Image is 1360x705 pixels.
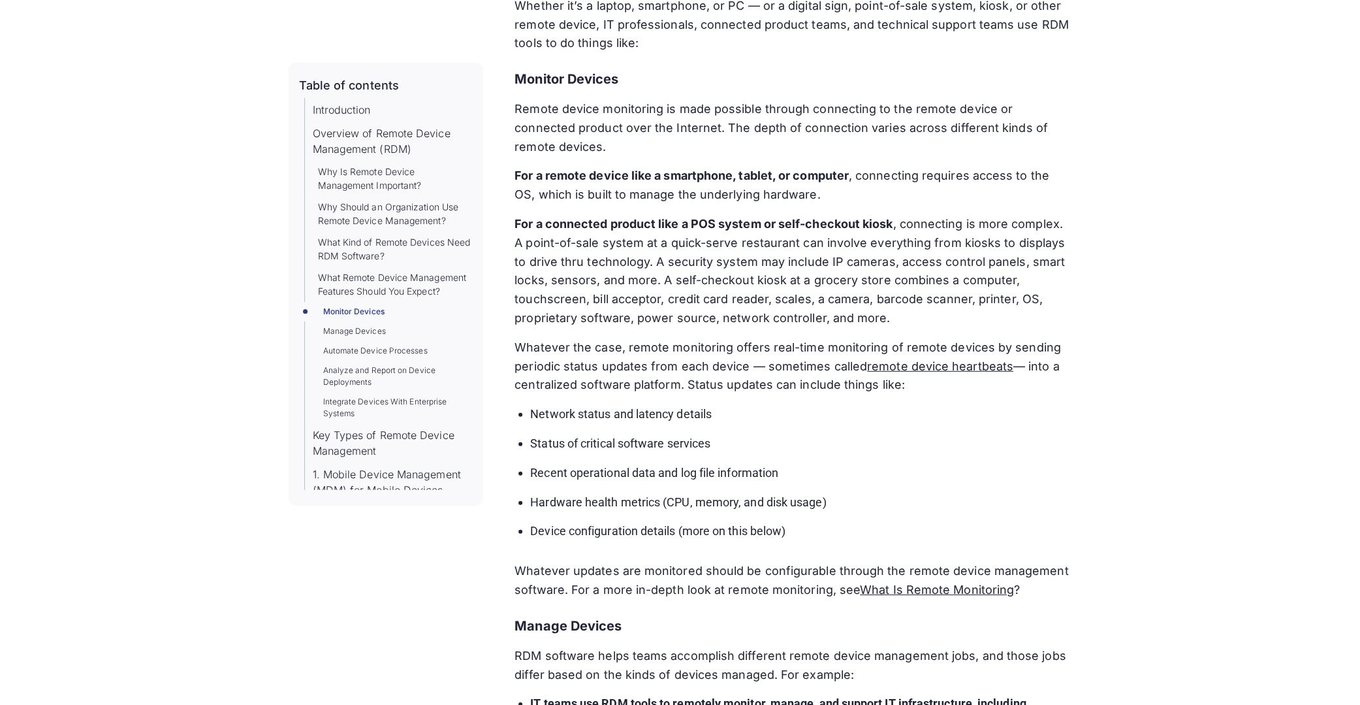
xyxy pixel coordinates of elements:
a: Manage Devices [323,325,386,337]
a: Integrate Devices With Enterprise Systems [323,396,473,419]
p: Whatever the case, remote monitoring offers real-time monitoring of remote devices by sending per... [514,338,1071,395]
strong: For a connected product like a POS system or self-checkout kiosk [514,217,893,231]
p: , connecting requires access to the OS, which is built to manage the underlying hardware. [514,167,1071,205]
a: What Remote Device Management Features Should You Expect? [318,271,473,298]
li: Hardware health metrics (CPU, memory, and disk usage) [530,493,1071,512]
p: Remote device monitoring is made possible through connecting to the remote device or connected pr... [514,100,1071,156]
li: Status of critical software services [530,434,1071,453]
p: RDM software helps teams accomplish different remote device management jobs, and those jobs diffe... [514,647,1071,685]
a: What Is Remote Monitoring [860,583,1014,597]
a: Why Is Remote Device Management Important? [318,165,473,192]
a: Automate Device Processes [323,345,428,357]
a: remote device heartbeats [867,359,1013,373]
a: 1. Mobile Device Management (MDM) for Mobile Devices and/or Tablets [313,467,473,514]
div: Table of contents [299,78,399,93]
strong: Manage Devices [514,618,622,634]
a: ‍Key Types of Remote Device Management [313,427,473,459]
strong: Monitor Devices [514,71,618,87]
a: What Kind of Remote Devices Need RDM Software? [318,235,473,263]
a: Monitor Devices [323,306,385,318]
p: , connecting is more complex. A point-of-sale system at a quick-serve restaurant can involve ever... [514,215,1071,328]
strong: For a remote device like a smartphone, tablet, or computer [514,169,849,182]
p: Whatever updates are monitored should be configurable through the remote device management softwa... [514,562,1071,600]
a: Why Should an Organization Use Remote Device Management? [318,200,473,227]
a: Overview of Remote Device Management (RDM) [313,125,473,157]
li: Network status and latency details [530,405,1071,424]
li: Recent operational data and log file information [530,464,1071,483]
a: Analyze and Report on Device Deployments [323,365,473,388]
li: Device configuration details (more on this below) [530,522,1071,541]
a: Introduction [313,102,371,118]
